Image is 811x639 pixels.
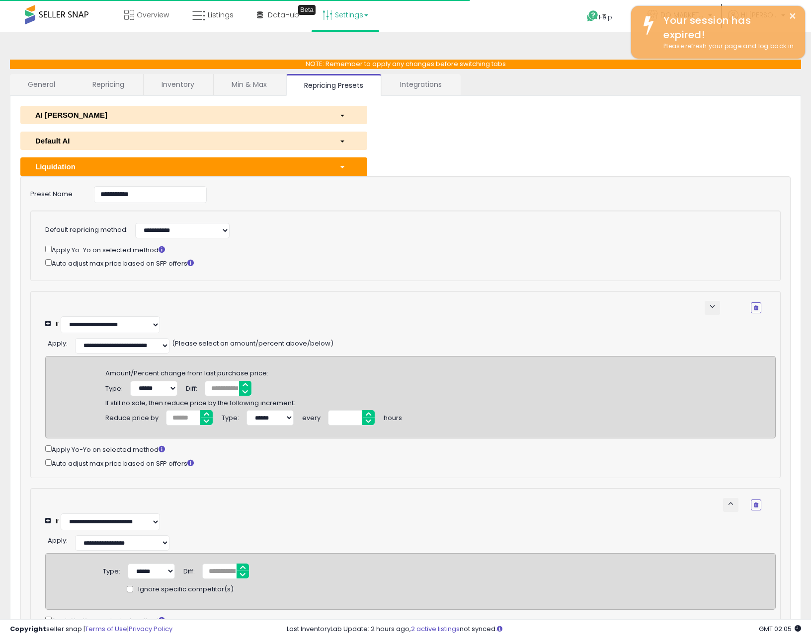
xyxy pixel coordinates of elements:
i: Get Help [586,10,599,22]
span: keyboard_arrow_up [726,499,735,508]
i: Click here to read more about un-synced listings. [497,626,502,632]
span: DataHub [268,10,299,20]
button: Liquidation [20,157,367,176]
div: Apply Yo-Yo on selected method [45,443,776,455]
div: : [48,533,68,546]
span: Help [599,13,612,21]
div: Auto adjust max price based on SFP offers [45,257,761,269]
span: 2025-10-9 02:05 GMT [759,624,801,634]
div: Liquidation [28,161,332,172]
div: Type: [222,410,239,423]
div: Last InventoryLab Update: 2 hours ago, not synced. [287,625,801,634]
div: Reduce price by [105,410,159,423]
i: Remove Condition [754,502,758,508]
label: Preset Name [23,186,86,199]
a: Repricing [75,74,142,95]
div: Tooltip anchor [298,5,316,15]
div: Please refresh your page and log back in [656,42,798,51]
div: : [48,336,68,349]
span: (Please select an amount/percent above/below) [172,336,333,349]
div: Your session has expired! [656,13,798,42]
a: General [10,74,74,95]
span: If still no sale, then reduce price by the following increment: [105,395,295,408]
a: Privacy Policy [129,624,172,634]
a: 2 active listings [411,624,460,634]
div: Apply Yo-Yo on selected method [45,615,776,626]
div: hours [384,410,402,423]
i: Remove Condition [754,305,758,311]
span: Overview [137,10,169,20]
div: every [302,410,321,423]
button: AI [PERSON_NAME] [20,106,367,124]
div: Auto adjust max price based on SFP offers [45,457,776,469]
div: Type: [103,564,120,576]
span: Apply [48,339,66,348]
a: Min & Max [214,74,285,95]
div: Type: [105,381,123,394]
div: Diff: [183,564,195,576]
button: Default AI [20,132,367,150]
div: Diff: [186,381,197,394]
label: Default repricing method: [45,225,128,235]
span: Ignore specific competitor(s) [138,585,234,594]
a: Integrations [382,74,460,95]
div: Default AI [28,136,332,146]
span: Apply [48,536,66,545]
button: keyboard_arrow_down [705,301,720,315]
button: keyboard_arrow_up [723,498,738,512]
div: AI [PERSON_NAME] [28,110,332,120]
span: Listings [208,10,234,20]
p: NOTE: Remember to apply any changes before switching tabs [10,60,801,69]
a: Terms of Use [85,624,127,634]
div: seller snap | | [10,625,172,634]
a: Help [579,2,632,32]
a: Inventory [144,74,212,95]
button: × [789,10,797,22]
span: Amount/Percent change from last purchase price: [105,365,268,378]
div: Apply Yo-Yo on selected method [45,244,761,255]
a: Repricing Presets [286,74,381,96]
span: keyboard_arrow_down [708,302,717,311]
strong: Copyright [10,624,46,634]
